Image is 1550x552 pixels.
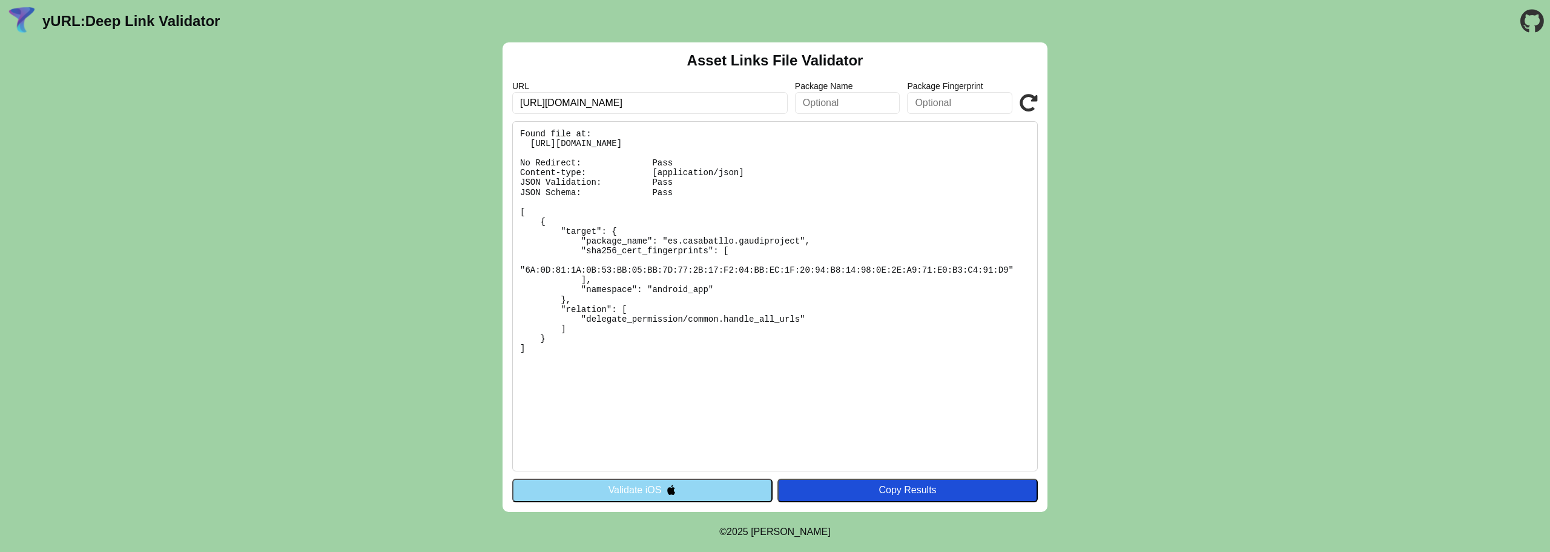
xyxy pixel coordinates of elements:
[907,92,1012,114] input: Optional
[795,81,900,91] label: Package Name
[512,81,788,91] label: URL
[666,485,676,495] img: appleIcon.svg
[795,92,900,114] input: Optional
[512,92,788,114] input: Required
[751,527,831,537] a: Michael Ibragimchayev's Personal Site
[783,485,1032,496] div: Copy Results
[719,512,830,552] footer: ©
[42,13,220,30] a: yURL:Deep Link Validator
[777,479,1038,502] button: Copy Results
[512,479,773,502] button: Validate iOS
[6,5,38,37] img: yURL Logo
[727,527,748,537] span: 2025
[512,121,1038,471] pre: Found file at: [URL][DOMAIN_NAME] No Redirect: Pass Content-type: [application/json] JSON Validat...
[907,81,1012,91] label: Package Fingerprint
[687,52,863,69] h2: Asset Links File Validator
